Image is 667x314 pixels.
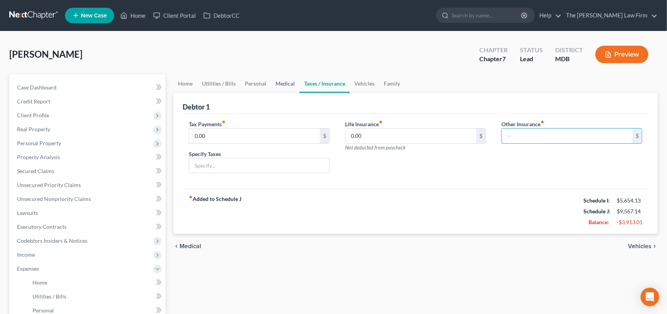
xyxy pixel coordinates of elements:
[173,243,180,249] i: chevron_left
[32,279,47,286] span: Home
[345,144,405,151] span: Not deducted from paycheck
[11,81,166,94] a: Case Dashboard
[535,9,561,22] a: Help
[11,178,166,192] a: Unsecured Priority Claims
[555,46,583,55] div: District
[17,237,87,244] span: Codebtors Insiders & Notices
[81,13,107,19] span: New Case
[299,74,350,93] a: Taxes / Insurance
[17,84,56,91] span: Case Dashboard
[17,112,49,118] span: Client Profile
[452,8,522,22] input: Search by name...
[11,164,166,178] a: Secured Claims
[17,182,81,188] span: Unsecured Priority Claims
[320,129,329,143] div: $
[476,129,486,143] div: $
[345,120,383,128] label: Life Insurance
[116,9,149,22] a: Home
[17,154,60,160] span: Property Analysis
[588,219,609,225] strong: Balance:
[189,150,221,158] label: Specify Taxes
[17,168,54,174] span: Secured Claims
[479,55,508,63] div: Chapter
[222,120,226,124] i: fiber_manual_record
[26,276,166,290] a: Home
[633,129,642,143] div: $
[617,197,642,204] div: $5,654.13
[180,243,201,249] span: Medical
[173,243,201,249] button: chevron_left Medical
[345,129,476,143] input: --
[11,150,166,164] a: Property Analysis
[641,288,659,306] div: Open Intercom Messenger
[17,223,67,230] span: Executory Contracts
[240,74,271,93] a: Personal
[562,9,657,22] a: The [PERSON_NAME] Law Firm
[502,129,633,143] input: --
[17,196,91,202] span: Unsecured Nonpriority Claims
[9,48,82,60] span: [PERSON_NAME]
[652,243,658,249] i: chevron_right
[617,208,642,215] div: $9,567.14
[628,243,652,249] span: Vehicles
[11,192,166,206] a: Unsecured Nonpriority Claims
[379,120,383,124] i: fiber_manual_record
[17,98,50,105] span: Credit Report
[26,290,166,304] a: Utilities / Bills
[17,126,50,132] span: Real Property
[173,74,197,93] a: Home
[501,120,544,128] label: Other Insurance
[32,293,66,300] span: Utilities / Bills
[183,102,210,112] div: Debtor 1
[583,197,610,204] strong: Schedule I:
[197,74,240,93] a: Utilities / Bills
[479,46,508,55] div: Chapter
[189,195,241,228] strong: Added to Schedule J
[271,74,299,93] a: Medical
[350,74,379,93] a: Vehicles
[11,94,166,108] a: Credit Report
[583,208,611,214] strong: Schedule J:
[189,120,226,128] label: Tax Payments
[379,74,405,93] a: Family
[17,209,38,216] span: Lawsuits
[520,46,543,55] div: Status
[189,129,320,143] input: --
[628,243,658,249] button: Vehicles chevron_right
[502,55,506,62] span: 7
[540,120,544,124] i: fiber_manual_record
[595,46,648,63] button: Preview
[17,265,39,272] span: Expenses
[32,307,54,314] span: Personal
[520,55,543,63] div: Lead
[200,9,243,22] a: DebtorCC
[149,9,200,22] a: Client Portal
[11,206,166,220] a: Lawsuits
[617,218,642,226] div: -$3,913.01
[189,195,193,199] i: fiber_manual_record
[17,140,61,146] span: Personal Property
[555,55,583,63] div: MDB
[11,220,166,234] a: Executory Contracts
[17,251,35,258] span: Income
[189,158,329,173] input: Specify...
